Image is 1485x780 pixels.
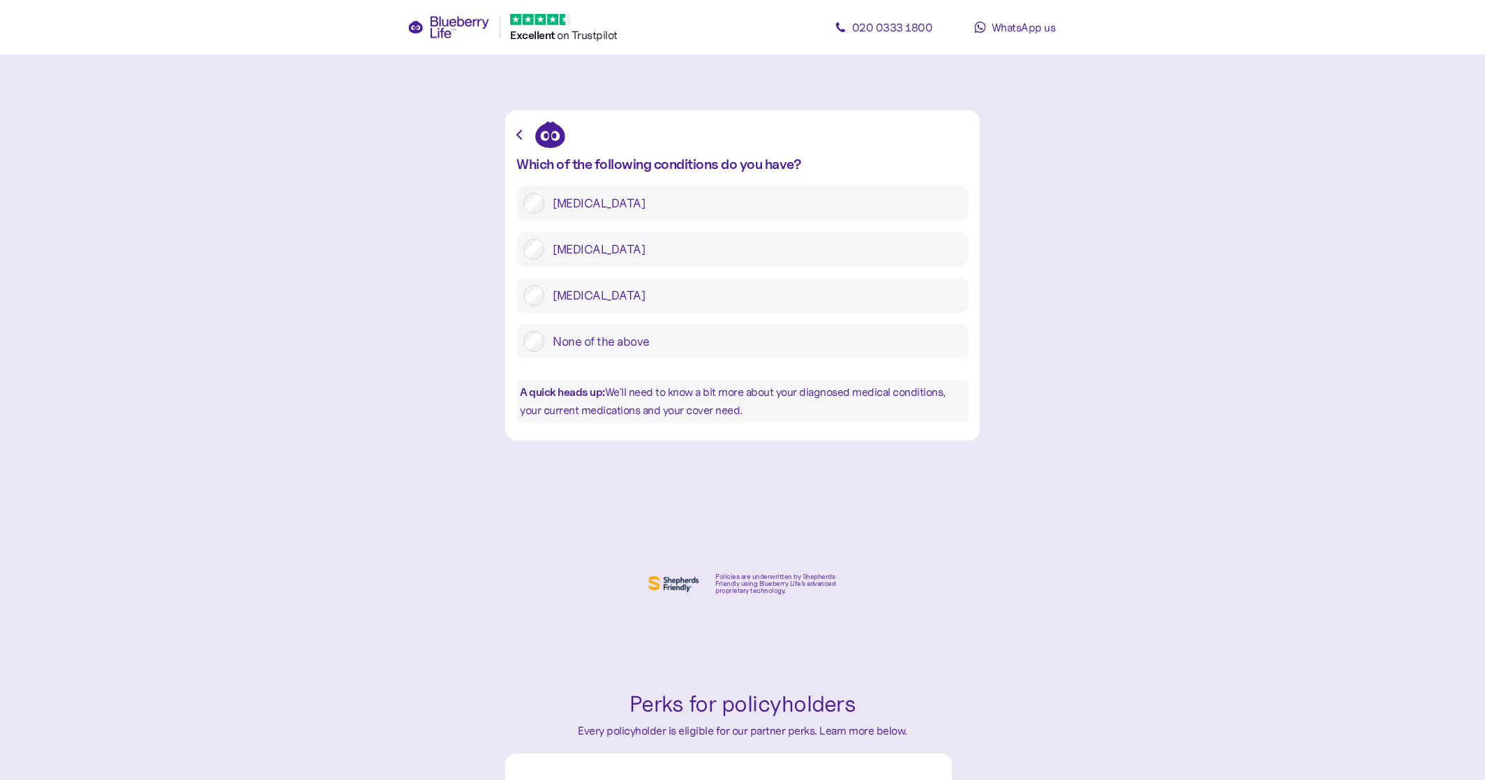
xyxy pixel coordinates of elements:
label: [MEDICAL_DATA] [544,239,962,260]
div: Perks for policyholders [512,687,973,722]
img: Shephers Friendly [646,573,701,595]
div: Which of the following conditions do you have? [516,156,969,172]
div: Every policyholder is eligible for our partner perks. Learn more below. [512,722,973,739]
div: We'll need to know a bit more about your diagnosed medical conditions, your current medications a... [516,380,969,422]
label: [MEDICAL_DATA] [544,285,962,306]
a: WhatsApp us [952,13,1077,41]
label: [MEDICAL_DATA] [544,193,962,214]
div: Policies are underwritten by Shepherds Friendly using Blueberry Life’s advanced proprietary techn... [715,573,839,594]
label: None of the above [544,331,962,352]
span: WhatsApp us [992,20,1056,34]
b: A quick heads up: [520,385,605,399]
span: Excellent ️ [510,29,557,42]
span: 020 0333 1800 [852,20,933,34]
span: on Trustpilot [557,28,618,42]
a: 020 0333 1800 [821,13,946,41]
